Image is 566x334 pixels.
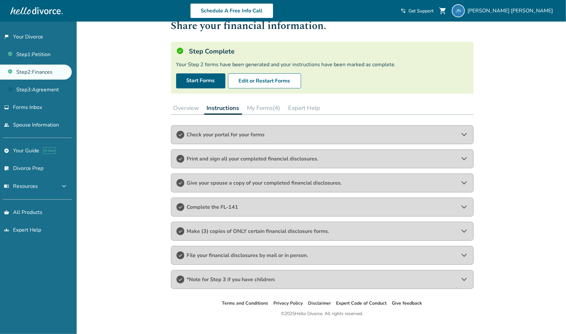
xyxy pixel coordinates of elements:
[401,8,406,13] span: phone_in_talk
[176,73,225,88] a: Start Forms
[245,101,283,114] button: My Forms(4)
[392,299,422,307] li: Give feedback
[4,227,9,233] span: groups
[187,155,458,162] span: Print and sign all your completed financial disclosures.
[408,8,434,14] span: Get Support
[4,166,9,171] span: list_alt_check
[286,101,323,114] button: Expert Help
[4,122,9,128] span: people
[308,299,331,307] li: Disclaimer
[4,148,9,153] span: explore
[4,210,9,215] span: shopping_basket
[43,147,56,154] span: AI beta
[274,300,303,306] a: Privacy Policy
[4,105,9,110] span: inbox
[187,179,458,187] span: Give your spouse a copy of your completed financial disclosures.
[187,204,458,211] span: Complete the FL-141
[467,7,556,14] span: [PERSON_NAME] [PERSON_NAME]
[281,310,363,318] div: © 2025 Hello Divorce. All rights reserved.
[533,303,566,334] iframe: Chat Widget
[187,252,458,259] span: File your financial disclosures by mail or in person.
[4,183,38,190] span: Resources
[222,300,268,306] a: Terms and Conditions
[4,184,9,189] span: menu_book
[187,276,458,283] span: *Note for Step 3 if you have children:
[189,47,235,56] h5: Step Complete
[171,101,202,114] button: Overview
[336,300,387,306] a: Expert Code of Conduct
[439,7,447,15] span: shopping_cart
[228,73,301,88] button: Edit or Restart Forms
[187,131,458,138] span: Check your portal for your forms
[4,34,9,39] span: flag_2
[176,61,468,68] div: Your Step 2 forms have been generated and your instructions have been marked as complete.
[13,104,42,111] span: Forms Inbox
[171,18,474,34] h1: Share your financial information.
[60,182,68,190] span: expand_more
[187,228,458,235] span: Make (3) copies of ONLY certain financial disclosure forms.
[401,8,434,14] a: phone_in_talkGet Support
[452,4,465,17] img: jeannguyen3@gmail.com
[190,3,273,18] a: Schedule A Free Info Call
[204,101,242,115] button: Instructions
